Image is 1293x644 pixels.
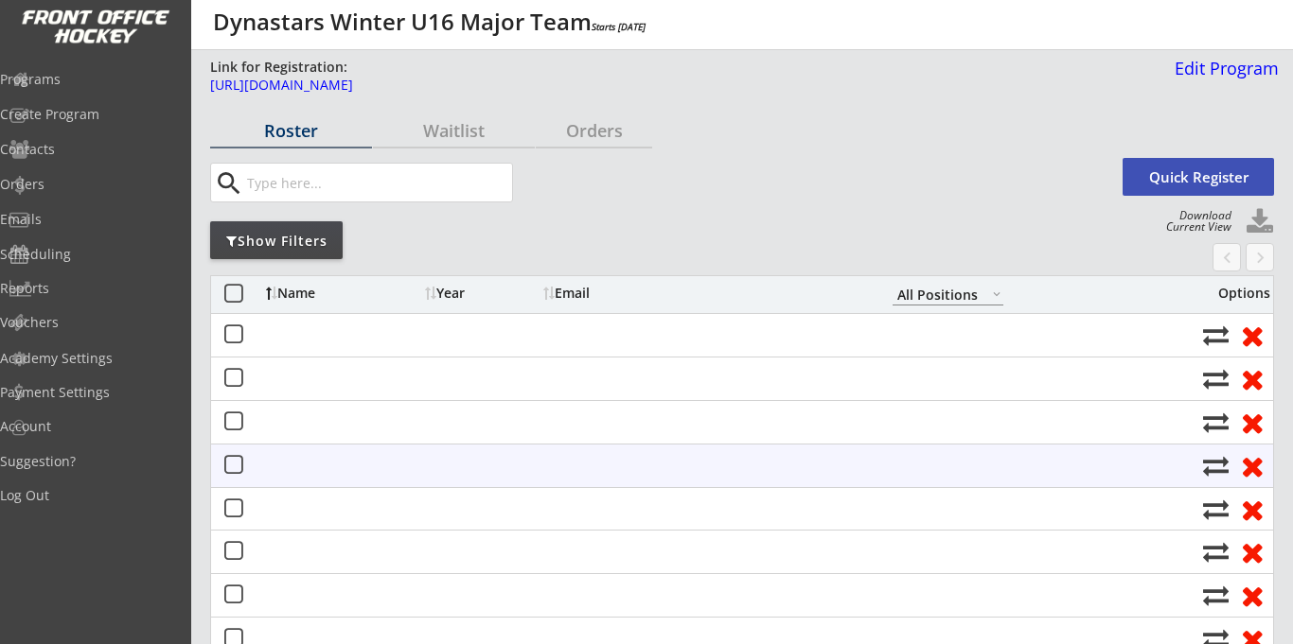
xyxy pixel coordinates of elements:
button: Remove from roster (no refund) [1234,364,1269,393]
button: Move player [1203,366,1229,392]
button: Remove from roster (no refund) [1234,581,1269,610]
button: keyboard_arrow_right [1246,243,1274,271]
button: Remove from roster (no refund) [1234,451,1269,480]
input: Type here... [243,164,512,201]
div: Orders [536,122,652,139]
button: Move player [1203,409,1229,435]
button: Move player [1203,496,1229,522]
button: Move player [1203,583,1229,608]
div: Name [266,287,420,300]
button: chevron_left [1213,243,1241,271]
div: Waitlist [373,122,535,139]
a: [URL][DOMAIN_NAME] [210,78,1162,102]
button: Remove from roster (no refund) [1234,495,1269,524]
button: Remove from roster (no refund) [1234,537,1269,566]
div: Download Current View [1157,210,1231,233]
div: Edit Program [1167,60,1279,77]
div: Roster [210,122,372,139]
div: [URL][DOMAIN_NAME] [210,78,1162,92]
div: Link for Registration: [210,58,350,77]
button: Move player [1203,539,1229,565]
div: Show Filters [210,232,343,251]
button: Quick Register [1123,158,1274,196]
button: Remove from roster (no refund) [1234,321,1269,350]
div: Email [543,287,714,300]
button: Click to download full roster. Your browser settings may try to block it, check your security set... [1246,208,1274,236]
div: Year [425,287,539,300]
em: Starts [DATE] [592,20,646,33]
div: Options [1203,287,1270,300]
button: Move player [1203,453,1229,479]
button: search [213,168,244,199]
a: Edit Program [1167,60,1279,93]
button: Remove from roster (no refund) [1234,408,1269,437]
button: Move player [1203,322,1229,348]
